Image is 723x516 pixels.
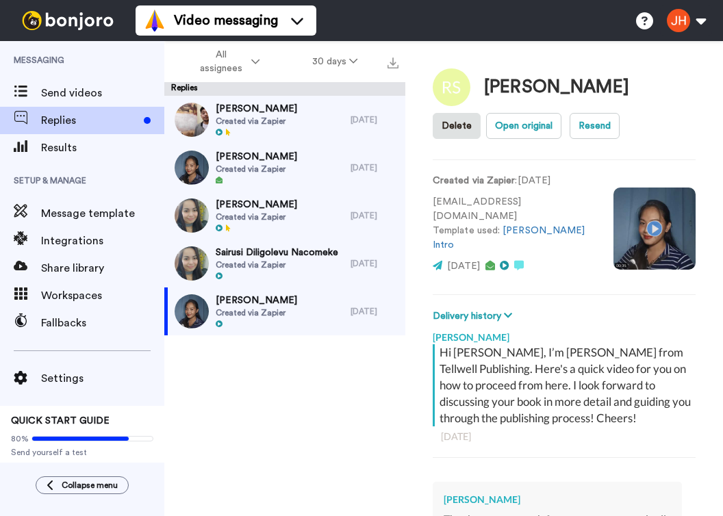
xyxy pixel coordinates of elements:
button: Open original [486,113,561,139]
span: [PERSON_NAME] [216,294,297,307]
img: export.svg [388,57,398,68]
span: QUICK START GUIDE [11,416,110,426]
span: Collapse menu [62,480,118,491]
span: Created via Zapier [216,211,297,222]
a: [PERSON_NAME]Created via Zapier[DATE] [164,192,405,240]
span: Send videos [41,85,164,101]
div: [DATE] [351,210,398,221]
span: Created via Zapier [216,307,297,318]
img: 6ae04cc2-fb41-47e6-afc4-743089f0f677-thumb.jpg [175,294,209,328]
img: e7ec231f-c2d4-40fa-ba64-e367c86d8588-thumb.jpg [175,151,209,185]
div: [DATE] [351,306,398,317]
span: Workspaces [41,287,164,304]
span: [PERSON_NAME] [216,198,297,211]
span: Settings [41,370,164,387]
span: Send yourself a test [11,447,153,458]
div: Hi [PERSON_NAME], I’m [PERSON_NAME] from Tellwell Publishing. Here's a quick video for you on how... [440,344,692,426]
div: [DATE] [351,258,398,269]
div: [DATE] [351,162,398,173]
img: bj-logo-header-white.svg [16,11,119,30]
span: Share library [41,260,164,276]
img: ab1aa3e2-2209-4928-8d60-6707313aa488-thumb.jpg [175,198,209,233]
img: 953fa227-6687-40ee-8597-6c6e56360497-thumb.jpg [175,246,209,281]
span: [PERSON_NAME] [216,150,297,164]
span: [DATE] [447,261,480,271]
button: Delivery history [433,309,516,324]
span: 80% [11,433,29,444]
span: Integrations [41,233,164,249]
span: Created via Zapier [216,116,297,127]
span: Created via Zapier [216,164,297,175]
img: vm-color.svg [144,10,166,31]
span: Message template [41,205,164,222]
span: Sairusi Diligolevu Nacomeke [216,246,338,259]
button: Resend [570,113,620,139]
a: [PERSON_NAME] Intro [433,226,585,250]
span: Replies [41,112,138,129]
img: Image of Robert Skinner [433,68,470,106]
button: Export all results that match these filters now. [383,51,403,72]
img: 759f93f7-af08-4185-8708-40439929c613-thumb.jpg [175,103,209,137]
button: Delete [433,113,481,139]
p: : [DATE] [433,174,593,188]
button: All assignees [167,42,286,81]
div: Replies [164,82,405,96]
button: 30 days [286,49,384,74]
div: [PERSON_NAME] [433,324,696,344]
div: [PERSON_NAME] [444,493,671,506]
a: [PERSON_NAME]Created via Zapier[DATE] [164,144,405,192]
span: Results [41,140,164,156]
span: [PERSON_NAME] [216,102,297,116]
div: [PERSON_NAME] [484,77,629,97]
a: Sairusi Diligolevu NacomekeCreated via Zapier[DATE] [164,240,405,287]
div: [DATE] [351,114,398,125]
button: Collapse menu [36,476,129,494]
a: [PERSON_NAME]Created via Zapier[DATE] [164,96,405,144]
span: Created via Zapier [216,259,338,270]
span: Video messaging [174,11,278,30]
div: [DATE] [441,430,687,443]
span: All assignees [193,48,249,75]
a: [PERSON_NAME]Created via Zapier[DATE] [164,287,405,335]
p: [EMAIL_ADDRESS][DOMAIN_NAME] Template used: [433,195,593,253]
strong: Created via Zapier [433,176,515,185]
span: Fallbacks [41,315,164,331]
